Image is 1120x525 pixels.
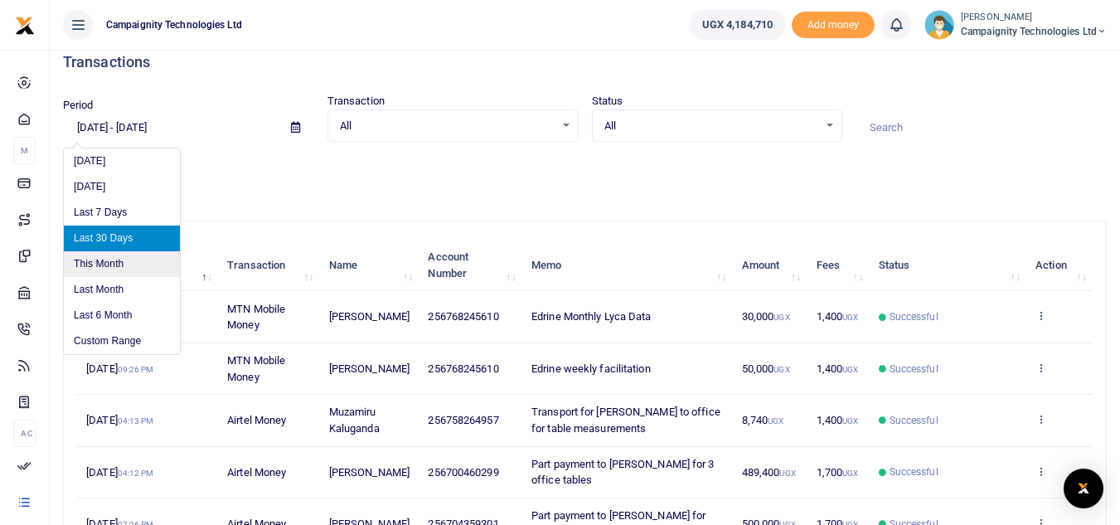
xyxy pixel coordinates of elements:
span: [DATE] [86,414,153,426]
h4: Transactions [63,53,1107,71]
th: Status: activate to sort column ascending [869,240,1026,291]
span: MTN Mobile Money [227,303,285,332]
label: Period [63,97,94,114]
th: Amount: activate to sort column ascending [733,240,807,291]
span: [DATE] [86,362,153,375]
span: Campaignity Technologies Ltd [99,17,249,32]
span: 256758264957 [428,414,498,426]
a: profile-user [PERSON_NAME] Campaignity Technologies Ltd [924,10,1107,40]
th: Account Number: activate to sort column ascending [419,240,522,291]
img: profile-user [924,10,954,40]
span: Campaignity Technologies Ltd [961,24,1107,39]
span: 8,740 [742,414,784,426]
span: Transport for [PERSON_NAME] to office for table measurements [531,406,720,435]
span: Edrine Monthly Lyca Data [531,310,651,323]
small: UGX [842,416,858,425]
span: UGX 4,184,710 [702,17,773,33]
span: 489,400 [742,466,796,479]
label: Status [592,93,623,109]
span: Successful [890,362,938,377]
li: M [13,137,36,164]
li: [DATE] [64,174,180,200]
a: UGX 4,184,710 [690,10,785,40]
span: 256700460299 [428,466,498,479]
small: 04:12 PM [118,469,154,478]
th: Transaction: activate to sort column ascending [218,240,320,291]
span: [PERSON_NAME] [329,362,410,375]
li: Last 30 Days [64,226,180,251]
th: Fees: activate to sort column ascending [807,240,869,291]
span: Airtel Money [227,466,286,479]
span: 1,400 [817,310,859,323]
span: [PERSON_NAME] [329,310,410,323]
img: logo-small [15,16,35,36]
span: [PERSON_NAME] [329,466,410,479]
li: This Month [64,251,180,277]
span: MTN Mobile Money [227,354,285,383]
small: UGX [842,365,858,374]
a: Add money [792,17,875,30]
span: Airtel Money [227,414,286,426]
span: All [604,118,819,134]
small: 09:26 PM [118,365,154,374]
li: Last 6 Month [64,303,180,328]
span: Part payment to [PERSON_NAME] for 3 office tables [531,458,715,487]
small: UGX [779,469,795,478]
li: [DATE] [64,148,180,174]
span: 30,000 [742,310,790,323]
th: Memo: activate to sort column ascending [522,240,733,291]
span: Successful [890,309,938,324]
th: Name: activate to sort column ascending [320,240,419,291]
span: Muzamiru Kaluganda [329,406,380,435]
span: 1,700 [817,466,859,479]
small: UGX [842,469,858,478]
li: Wallet ballance [683,10,792,40]
span: Add money [792,12,875,39]
small: 04:13 PM [118,416,154,425]
span: Successful [890,413,938,428]
input: select period [63,114,278,142]
th: Action: activate to sort column ascending [1026,240,1093,291]
input: Search [856,114,1107,142]
span: [DATE] [86,466,153,479]
p: Download [63,162,1107,179]
span: 256768245610 [428,310,498,323]
small: UGX [773,365,789,374]
label: Transaction [327,93,385,109]
span: 1,400 [817,362,859,375]
span: 1,400 [817,414,859,426]
a: logo-small logo-large logo-large [15,18,35,31]
small: [PERSON_NAME] [961,11,1107,25]
li: Last Month [64,277,180,303]
div: Open Intercom Messenger [1064,469,1103,508]
span: All [340,118,555,134]
li: Ac [13,420,36,447]
span: 50,000 [742,362,790,375]
span: Successful [890,464,938,479]
li: Toup your wallet [792,12,875,39]
small: UGX [773,313,789,322]
li: Custom Range [64,328,180,354]
span: 256768245610 [428,362,498,375]
li: Last 7 Days [64,200,180,226]
small: UGX [842,313,858,322]
span: Edrine weekly facilitation [531,362,651,375]
small: UGX [768,416,783,425]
